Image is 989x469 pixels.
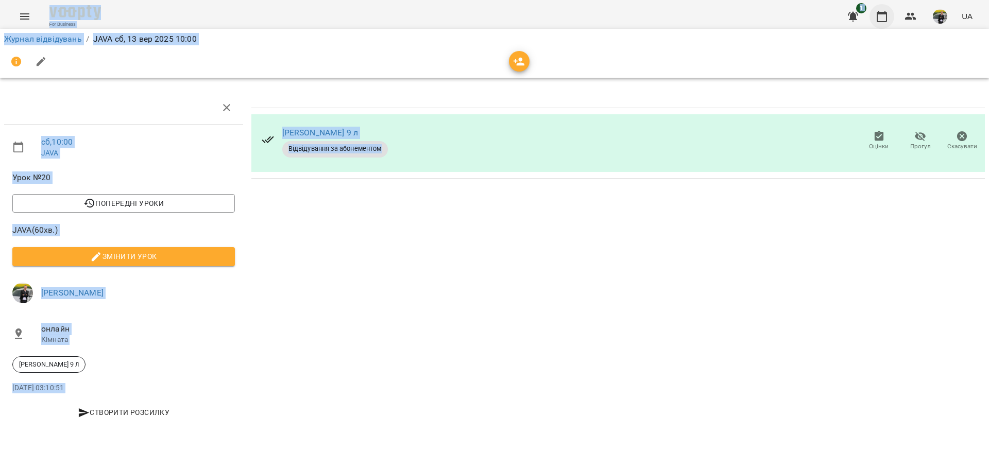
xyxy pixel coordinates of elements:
[12,356,86,373] div: [PERSON_NAME] 9 л
[910,142,931,151] span: Прогул
[12,4,37,29] button: Menu
[900,127,942,155] button: Прогул
[49,21,101,28] span: For Business
[282,144,388,153] span: Відвідування за абонементом
[12,283,33,303] img: a92d573242819302f0c564e2a9a4b79e.jpg
[41,288,104,298] a: [PERSON_NAME]
[16,406,231,419] span: Створити розсилку
[12,171,235,184] span: Урок №20
[12,224,235,236] span: JAVA ( 60 хв. )
[21,197,227,210] span: Попередні уроки
[858,127,900,155] button: Оцінки
[4,34,82,44] a: Журнал відвідувань
[12,403,235,422] button: Створити розсилку
[962,11,973,22] span: UA
[958,7,977,26] button: UA
[12,247,235,266] button: Змінити урок
[21,250,227,263] span: Змінити урок
[41,323,235,335] span: онлайн
[869,142,889,151] span: Оцінки
[86,33,89,45] li: /
[12,194,235,213] button: Попередні уроки
[4,33,985,45] nav: breadcrumb
[93,33,197,45] p: JAVA сб, 13 вер 2025 10:00
[282,128,359,137] a: [PERSON_NAME] 9 л
[941,127,983,155] button: Скасувати
[12,383,235,393] p: [DATE] 03:10:51
[856,3,866,13] span: 1
[947,142,977,151] span: Скасувати
[49,5,101,20] img: Voopty Logo
[933,9,947,24] img: a92d573242819302f0c564e2a9a4b79e.jpg
[41,335,235,345] p: Кімната
[13,360,85,369] span: [PERSON_NAME] 9 л
[41,137,73,147] a: сб , 10:00
[41,149,59,157] a: JAVA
